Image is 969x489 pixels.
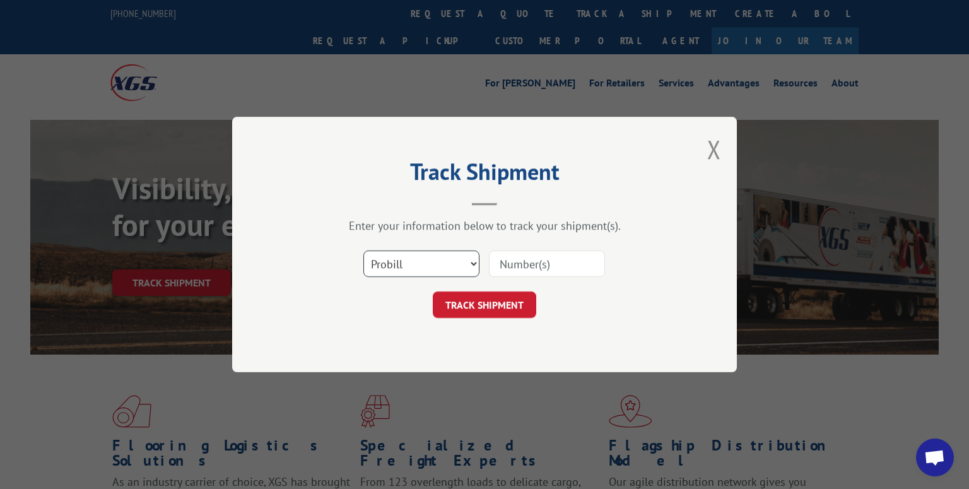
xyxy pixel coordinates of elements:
button: Close modal [707,133,721,166]
button: TRACK SHIPMENT [433,292,536,318]
div: Enter your information below to track your shipment(s). [295,218,674,233]
input: Number(s) [489,250,605,277]
h2: Track Shipment [295,163,674,187]
div: Open chat [916,439,954,476]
